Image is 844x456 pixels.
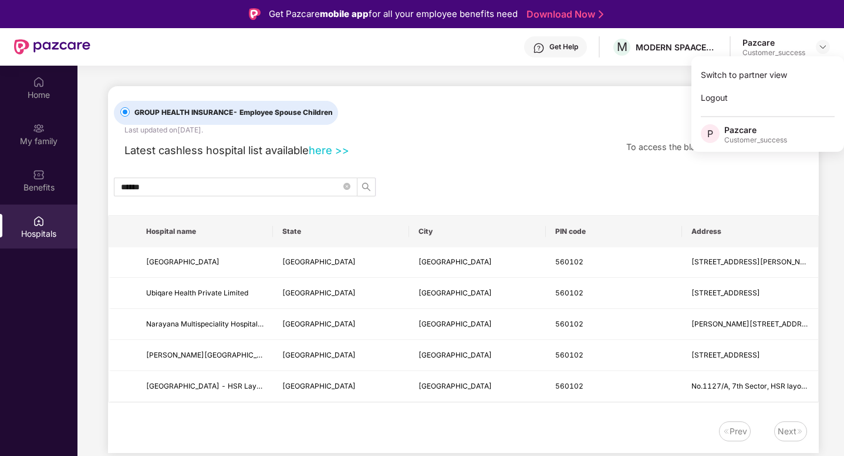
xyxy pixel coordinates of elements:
[233,108,333,117] span: - Employee Spouse Children
[409,309,545,340] td: BANGALORE
[33,169,45,181] img: svg+xml;base64,PHN2ZyBpZD0iQmVuZWZpdHMiIHhtbG5zPSJodHRwOi8vd3d3LnczLm9yZy8yMDAwL3N2ZyIgd2lkdGg9Ij...
[526,8,600,21] a: Download Now
[282,257,356,266] span: [GEOGRAPHIC_DATA]
[269,7,518,21] div: Get Pazcare for all your employee benefits need
[533,42,545,54] img: svg+xml;base64,PHN2ZyBpZD0iSGVscC0zMngzMiIgeG1sbnM9Imh0dHA6Ly93d3cudzMub3JnLzIwMDAvc3ZnIiB3aWR0aD...
[742,48,805,57] div: Customer_success
[282,288,356,297] span: [GEOGRAPHIC_DATA]
[682,340,818,371] td: 187/269/186, Ring Road, HSR Layout
[137,340,273,371] td: Sai Thunga Hospitals
[357,178,376,196] button: search
[682,278,818,309] td: No. 5, 14th Main, 15th Cross, 4th Sector, HSR Layout
[409,247,545,278] td: BANGALORE
[555,257,583,266] span: 560102
[146,350,278,359] span: [PERSON_NAME][GEOGRAPHIC_DATA]
[343,181,350,192] span: close-circle
[343,183,350,190] span: close-circle
[33,76,45,88] img: svg+xml;base64,PHN2ZyBpZD0iSG9tZSIgeG1sbnM9Imh0dHA6Ly93d3cudzMub3JnLzIwMDAvc3ZnIiB3aWR0aD0iMjAiIG...
[724,135,787,145] div: Customer_success
[146,288,248,297] span: Ubiqare Health Private Limited
[124,125,203,136] div: Last updated on [DATE] .
[691,63,844,86] div: Switch to partner view
[273,340,409,371] td: Karnataka
[691,227,809,236] span: Address
[249,8,261,20] img: Logo
[818,42,828,52] img: svg+xml;base64,PHN2ZyBpZD0iRHJvcGRvd24tMzJ4MzIiIHhtbG5zPSJodHRwOi8vd3d3LnczLm9yZy8yMDAwL3N2ZyIgd2...
[691,350,760,359] span: [STREET_ADDRESS]
[626,142,764,152] span: To access the blacklisted hospitals
[418,319,492,328] span: [GEOGRAPHIC_DATA]
[617,40,627,54] span: M
[137,216,273,247] th: Hospital name
[146,319,305,328] span: Narayana Multispeciality Hospital - HSR Layout
[546,216,682,247] th: PIN code
[320,8,369,19] strong: mobile app
[273,216,409,247] th: State
[636,42,718,53] div: MODERN SPAACES VENTURES
[796,428,804,435] img: svg+xml;base64,PHN2ZyB4bWxucz0iaHR0cDovL3d3dy53My5vcmcvMjAwMC9zdmciIHdpZHRoPSIxNiIgaGVpZ2h0PSIxNi...
[730,425,747,438] div: Prev
[282,350,356,359] span: [GEOGRAPHIC_DATA]
[14,39,90,55] img: New Pazcare Logo
[418,350,492,359] span: [GEOGRAPHIC_DATA]
[555,288,583,297] span: 560102
[282,319,356,328] span: [GEOGRAPHIC_DATA]
[742,37,805,48] div: Pazcare
[724,124,787,135] div: Pazcare
[409,216,545,247] th: City
[555,319,583,328] span: 560102
[691,257,818,266] span: [STREET_ADDRESS][PERSON_NAME]
[418,382,492,390] span: [GEOGRAPHIC_DATA]
[273,247,409,278] td: Karnataka
[691,288,760,297] span: [STREET_ADDRESS]
[418,288,492,297] span: [GEOGRAPHIC_DATA]
[409,340,545,371] td: BANGALORE
[146,227,264,236] span: Hospital name
[146,257,220,266] span: [GEOGRAPHIC_DATA]
[682,309,818,340] td: Basant Patil Building, Site No.1, 18th Main, Opp. HSR Club, HSR Layout
[555,350,583,359] span: 560102
[282,382,356,390] span: [GEOGRAPHIC_DATA]
[137,278,273,309] td: Ubiqare Health Private Limited
[33,122,45,134] img: svg+xml;base64,PHN2ZyB3aWR0aD0iMjAiIGhlaWdodD0iMjAiIHZpZXdCb3g9IjAgMCAyMCAyMCIgZmlsbD0ibm9uZSIgeG...
[273,309,409,340] td: Karnataka
[599,8,603,21] img: Stroke
[130,107,337,118] span: GROUP HEALTH INSURANCE
[691,86,844,109] div: Logout
[309,144,349,156] a: here >>
[273,278,409,309] td: Karnataka
[273,371,409,402] td: Karnataka
[33,215,45,227] img: svg+xml;base64,PHN2ZyBpZD0iSG9zcGl0YWxzIiB4bWxucz0iaHR0cDovL3d3dy53My5vcmcvMjAwMC9zdmciIHdpZHRoPS...
[707,127,713,141] span: P
[682,247,818,278] td: Survey No.46/2, Ward No.150, Ambalipura, Sarjapur Road
[124,144,309,156] span: Latest cashless hospital list available
[409,371,545,402] td: BANGALORE
[555,382,583,390] span: 560102
[146,382,267,390] span: [GEOGRAPHIC_DATA] - HSR Layout
[357,182,375,192] span: search
[682,371,818,402] td: No.1127/A, 7th Sector, HSR layout, Near BDA Complex
[409,278,545,309] td: BANGALORE
[137,371,273,402] td: Vasan Eye Care Hospital - HSR Layout
[137,247,273,278] td: Columbia Asia Hospital
[549,42,578,52] div: Get Help
[682,216,818,247] th: Address
[723,428,730,435] img: svg+xml;base64,PHN2ZyB4bWxucz0iaHR0cDovL3d3dy53My5vcmcvMjAwMC9zdmciIHdpZHRoPSIxNiIgaGVpZ2h0PSIxNi...
[418,257,492,266] span: [GEOGRAPHIC_DATA]
[778,425,796,438] div: Next
[137,309,273,340] td: Narayana Multispeciality Hospital - HSR Layout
